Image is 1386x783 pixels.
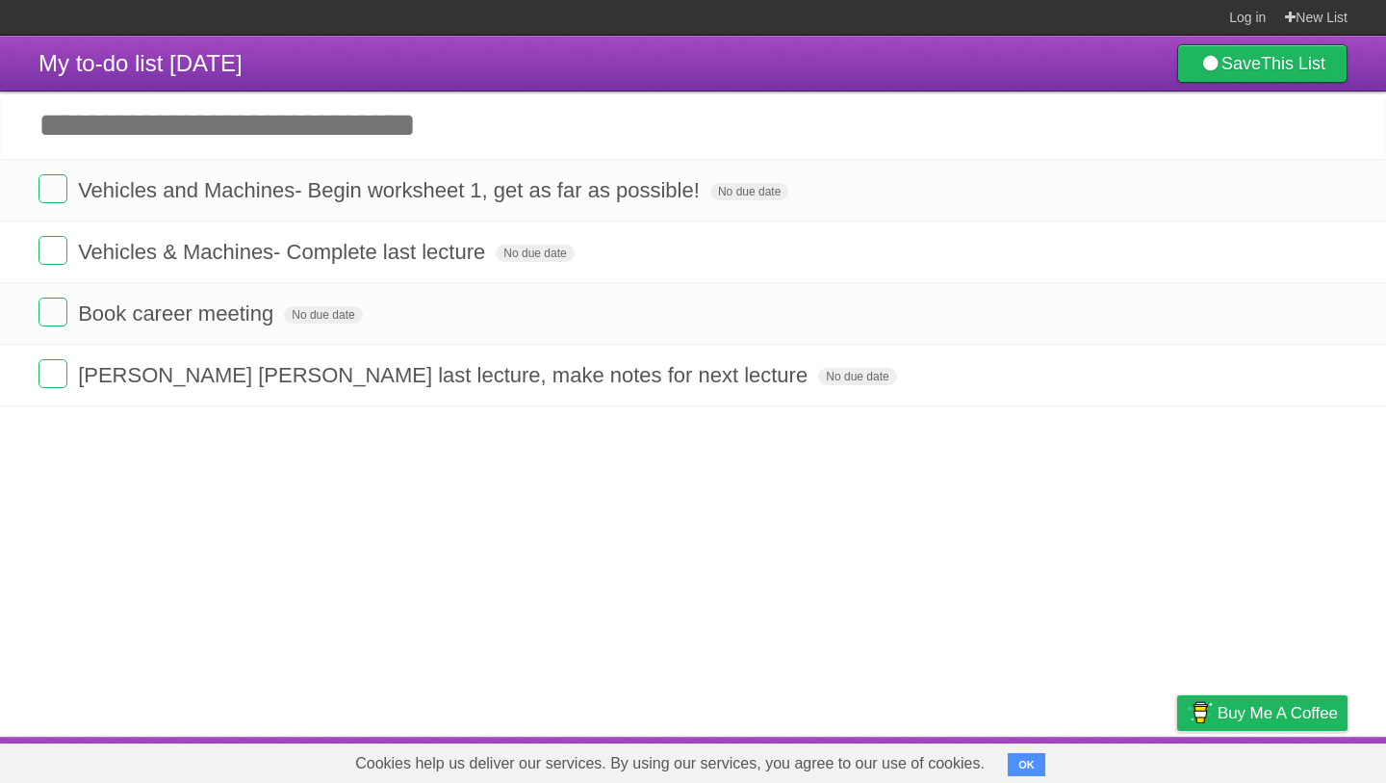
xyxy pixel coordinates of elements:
[38,174,67,203] label: Done
[1226,742,1347,778] a: Suggest a feature
[78,363,812,387] span: [PERSON_NAME] [PERSON_NAME] last lecture, make notes for next lecture
[1187,696,1213,729] img: Buy me a coffee
[38,359,67,388] label: Done
[78,301,278,326] span: Book career meeting
[1008,753,1045,776] button: OK
[710,183,788,200] span: No due date
[496,245,574,262] span: No due date
[78,240,490,264] span: Vehicles & Machines- Complete last lecture
[1218,696,1338,730] span: Buy me a coffee
[1087,742,1129,778] a: Terms
[284,306,362,324] span: No due date
[1177,695,1347,731] a: Buy me a coffee
[921,742,962,778] a: About
[38,298,67,326] label: Done
[336,744,1004,783] span: Cookies help us deliver our services. By using our services, you agree to our use of cookies.
[38,50,243,76] span: My to-do list [DATE]
[1261,54,1325,73] b: This List
[985,742,1063,778] a: Developers
[1177,44,1347,83] a: SaveThis List
[78,178,705,202] span: Vehicles and Machines- Begin worksheet 1, get as far as possible!
[1152,742,1202,778] a: Privacy
[818,368,896,385] span: No due date
[38,236,67,265] label: Done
